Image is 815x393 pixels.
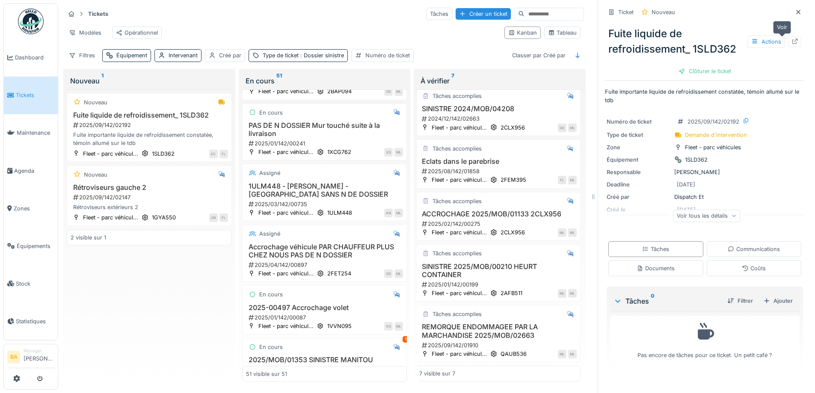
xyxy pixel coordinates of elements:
div: 2024/12/142/02663 [421,115,577,123]
div: 2025/08/142/01858 [421,167,577,175]
div: À vérifier [421,76,579,86]
a: Dashboard [4,39,58,77]
img: Badge_color-CXgf-gQk.svg [18,9,44,34]
h3: SINISTRE 2024/MOB/04208 [419,105,577,113]
div: 2025/09/142/02147 [72,193,228,201]
a: Statistiques [4,302,58,340]
div: 2025/02/142/00275 [421,220,577,228]
div: Fleet - parc véhicul... [432,176,487,184]
div: FL [219,213,228,222]
div: Créé par [607,193,671,201]
span: Zones [14,204,54,213]
div: Communications [728,245,780,253]
div: 2CLX956 [501,228,525,236]
a: Stock [4,265,58,302]
div: Fleet - parc véhicules [685,143,741,151]
div: ML [568,289,577,298]
div: ML [568,350,577,358]
div: Nouveau [70,76,228,86]
div: Voir [773,21,791,33]
div: 1SLD362 [152,150,175,158]
div: KS [384,322,393,331]
div: DE [384,269,393,278]
div: 2025/01/142/00241 [248,139,403,148]
div: ML [394,322,403,331]
div: Opérationnel [116,29,158,37]
div: Tâches accomplies [433,310,482,318]
div: Deadline [607,180,671,189]
strong: Tickets [85,10,112,18]
div: Assigné [259,230,280,238]
h3: 2025/MOB/01353 SINISTRE MANITOU [246,356,403,364]
li: [PERSON_NAME] [24,348,54,366]
span: Maintenance [17,129,54,137]
div: Tâches accomplies [433,197,482,205]
div: En cours [259,290,283,298]
div: ML [558,289,566,298]
a: Agenda [4,152,58,189]
div: Ajouter [760,295,796,307]
h3: PAS DE N DOSSIER Mur touché suite à la livraison [246,121,403,138]
span: Statistiques [16,317,54,325]
div: Ticket [618,8,634,16]
span: Tickets [16,91,54,99]
div: 2BAP094 [327,87,352,95]
div: [PERSON_NAME] [607,168,803,176]
div: QAUB536 [501,350,527,358]
sup: 7 [451,76,454,86]
div: ML [558,228,566,237]
div: 2025/09/142/02192 [72,121,228,129]
div: ML [394,269,403,278]
h3: REMORQUE ENDOMMAGEE PAR LA MARCHANDISE 2025/MOB/02663 [419,323,577,339]
div: 51 visible sur 51 [246,369,287,378]
div: 2025/09/142/01910 [421,341,577,349]
div: 2FEM395 [501,176,526,184]
div: Fleet - parc véhicul... [258,269,314,278]
div: 1SLD362 [685,156,708,164]
h3: SINISTRE 2025/MOB/00210 HEURT CONTAINER [419,263,577,279]
span: : Dossier sinistre [299,52,344,59]
span: Stock [16,280,54,288]
div: Fleet - parc véhicul... [83,150,138,158]
li: BA [7,351,20,363]
div: EC [209,150,218,158]
h3: ACCROCHAGE 2025/MOB/01133 2CLX956 [419,210,577,218]
div: Voir tous les détails [673,210,740,222]
div: Modèles [65,27,105,39]
div: ML [568,176,577,184]
div: Tâches accomplies [433,92,482,100]
div: Fleet - parc véhicul... [258,209,314,217]
div: Fuite liquide de refroidissement_ 1SLD362 [605,23,805,60]
div: 1VVN095 [327,322,352,330]
div: Tâches [613,296,720,306]
h3: Eclats dans le parebrise [419,157,577,165]
span: Dashboard [15,53,54,62]
div: Fleet - parc véhicul... [258,87,314,95]
div: Pas encore de tâches pour ce ticket. Un petit café ? [616,319,794,359]
div: Actions [747,35,785,48]
div: Nouveau [84,98,107,106]
div: Créer un ticket [456,8,511,20]
div: Fleet - parc véhicul... [432,228,487,236]
h3: 2025-00497 Accrochage volet [246,304,403,312]
div: ML [394,148,403,157]
div: 1ULM448 [327,209,352,217]
div: Tâches accomplies [433,249,482,257]
div: 2025/09/142/02192 [688,118,739,126]
h3: Fuite liquide de refroidissement_ 1SLD362 [71,111,228,119]
div: ML [568,228,577,237]
sup: 51 [276,76,282,86]
a: Tickets [4,77,58,114]
a: Équipements [4,227,58,265]
div: Tableau [548,29,577,37]
div: Créé par [219,51,241,59]
div: En cours [246,76,404,86]
div: AN [384,209,393,217]
div: Équipement [607,156,671,164]
a: Zones [4,189,58,227]
div: ML [394,209,403,217]
h3: 1ULM448 - [PERSON_NAME] - [GEOGRAPHIC_DATA] SANS N DE DOSSIER [246,182,403,198]
div: Clôturer le ticket [675,65,735,77]
div: Type de ticket [607,131,671,139]
div: 7 visible sur 7 [419,369,455,378]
